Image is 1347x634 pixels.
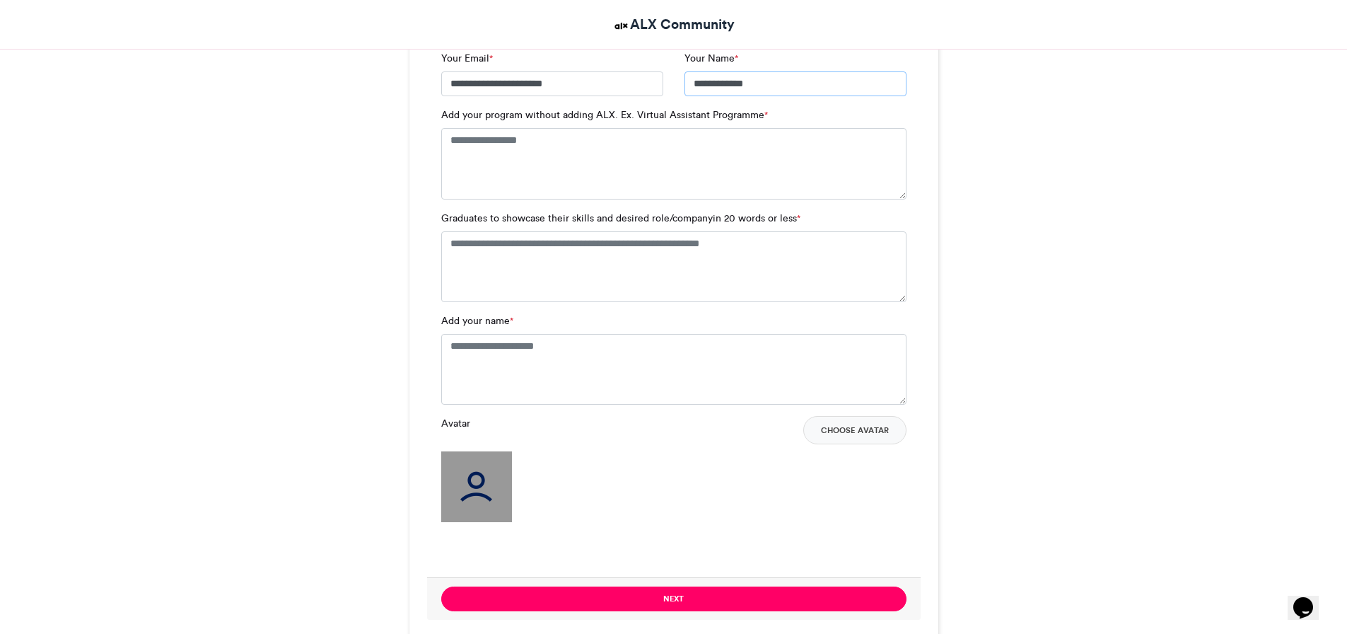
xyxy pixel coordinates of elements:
[684,51,738,66] label: Your Name
[441,416,470,431] label: Avatar
[612,17,630,35] img: ALX Community
[441,451,512,522] img: user_filled.png
[1288,577,1333,620] iframe: chat widget
[441,587,906,611] button: Next
[612,14,735,35] a: ALX Community
[441,313,513,328] label: Add your name
[441,108,768,122] label: Add your program without adding ALX. Ex. Virtual Assistant Programme
[803,416,906,444] button: Choose Avatar
[441,51,493,66] label: Your Email
[441,211,800,226] label: Graduates to showcase their skills and desired role/companyin 20 words or less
